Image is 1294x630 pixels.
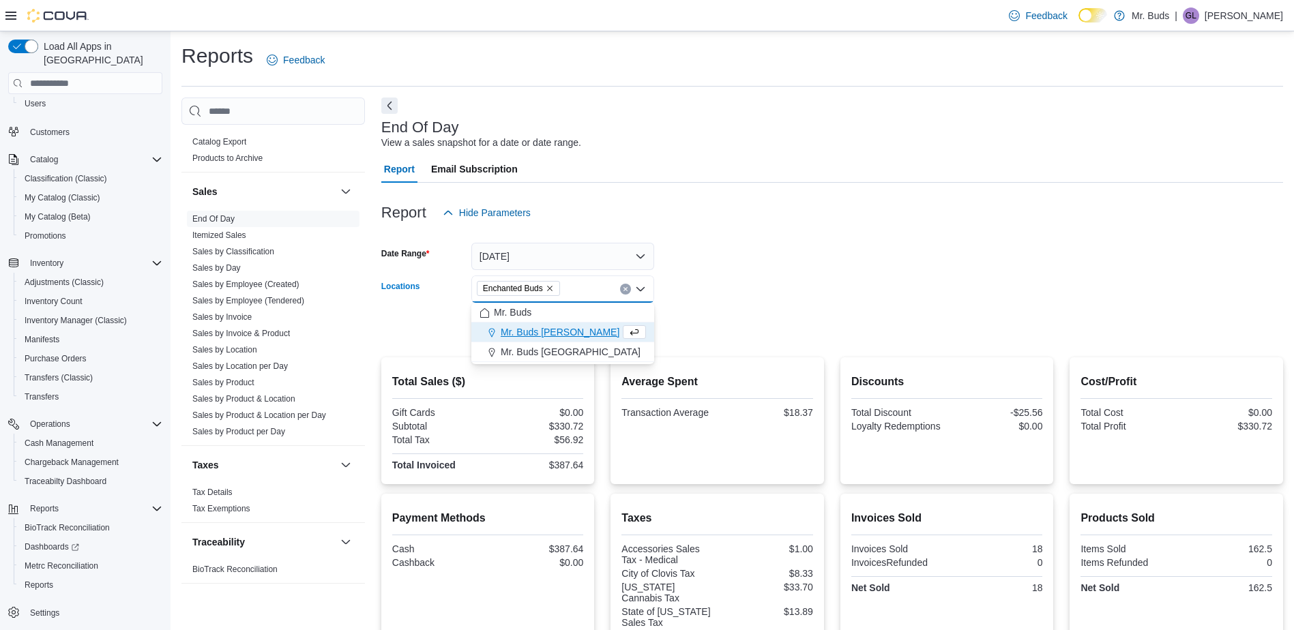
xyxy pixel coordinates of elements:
span: Promotions [19,228,162,244]
div: Accessories Sales Tax - Medical [621,543,714,565]
button: Reports [3,499,168,518]
h3: Traceability [192,535,245,549]
button: Metrc Reconciliation [14,556,168,575]
span: Transfers (Classic) [19,370,162,386]
div: $330.72 [490,421,583,432]
span: Chargeback Management [25,457,119,468]
button: Reports [14,575,168,595]
button: Reports [25,500,64,517]
a: Settings [25,605,65,621]
span: Transfers (Classic) [25,372,93,383]
span: Reports [19,577,162,593]
a: BioTrack Reconciliation [19,520,115,536]
span: Reports [30,503,59,514]
button: Transfers [14,387,168,406]
a: Customers [25,124,75,140]
div: [US_STATE] Cannabis Tax [621,582,714,603]
a: Sales by Location per Day [192,361,288,371]
span: My Catalog (Beta) [19,209,162,225]
button: Next [381,97,398,114]
span: GL [1186,7,1196,24]
span: Users [19,95,162,112]
span: Tax Exemptions [192,503,250,514]
button: Operations [25,416,76,432]
h3: Report [381,205,426,221]
div: Products [181,134,365,172]
button: Inventory [3,254,168,273]
button: Inventory [25,255,69,271]
div: 162.5 [1179,582,1272,593]
span: Feedback [283,53,325,67]
p: [PERSON_NAME] [1205,7,1283,24]
span: BioTrack Reconciliation [19,520,162,536]
button: Settings [3,603,168,622]
a: Dashboards [14,537,168,556]
span: Cash Management [19,435,162,451]
button: Inventory Manager (Classic) [14,311,168,330]
a: BioTrack Reconciliation [192,565,278,574]
button: Operations [3,415,168,434]
button: My Catalog (Classic) [14,188,168,207]
span: Settings [25,604,162,621]
span: Enchanted Buds [483,282,543,295]
a: Sales by Classification [192,247,274,256]
div: $1.00 [720,543,813,554]
div: Cashback [392,557,485,568]
a: Sales by Invoice [192,312,252,322]
div: 0 [1179,557,1272,568]
span: Sales by Product & Location per Day [192,410,326,421]
button: Users [14,94,168,113]
p: | [1175,7,1177,24]
a: Promotions [19,228,72,244]
span: Manifests [25,334,59,345]
a: Users [19,95,51,112]
div: 0 [950,557,1042,568]
a: Sales by Employee (Tendered) [192,296,304,305]
span: Sales by Invoice & Product [192,328,290,339]
span: Traceabilty Dashboard [19,473,162,490]
button: Mr. Buds [PERSON_NAME] St [471,322,654,342]
a: Metrc Reconciliation [19,558,104,574]
span: Inventory [30,258,63,269]
div: Total Profit [1080,421,1173,432]
div: Taxes [181,484,365,522]
h2: Taxes [621,510,813,526]
button: Transfers (Classic) [14,368,168,387]
span: Sales by Employee (Created) [192,279,299,290]
div: $13.89 [720,606,813,617]
span: Itemized Sales [192,230,246,241]
button: Catalog [25,151,63,168]
div: $0.00 [490,557,583,568]
button: Classification (Classic) [14,169,168,188]
a: Itemized Sales [192,230,246,240]
span: My Catalog (Classic) [25,192,100,203]
a: Inventory Manager (Classic) [19,312,132,329]
label: Locations [381,281,420,292]
div: Items Sold [1080,543,1173,554]
span: Tax Details [192,487,233,498]
h2: Payment Methods [392,510,584,526]
h3: End Of Day [381,119,459,136]
span: Catalog [30,154,58,165]
button: Hide Parameters [437,199,536,226]
button: Adjustments (Classic) [14,273,168,292]
span: Manifests [19,331,162,348]
button: Mr. Buds [471,303,654,322]
span: Purchase Orders [25,353,87,364]
span: Products to Archive [192,153,263,164]
a: Sales by Product per Day [192,427,285,436]
div: $56.92 [490,434,583,445]
span: BioTrack Reconciliation [192,564,278,575]
a: Inventory Count [19,293,88,310]
button: Taxes [192,458,335,472]
strong: Net Sold [851,582,890,593]
div: 18 [950,543,1042,554]
span: Adjustments (Classic) [19,274,162,290]
div: State of [US_STATE] Sales Tax [621,606,714,628]
span: Sales by Product [192,377,254,388]
span: Dashboards [25,541,79,552]
div: 18 [950,582,1042,593]
div: Choose from the following options [471,303,654,362]
button: Manifests [14,330,168,349]
button: [DATE] [471,243,654,270]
